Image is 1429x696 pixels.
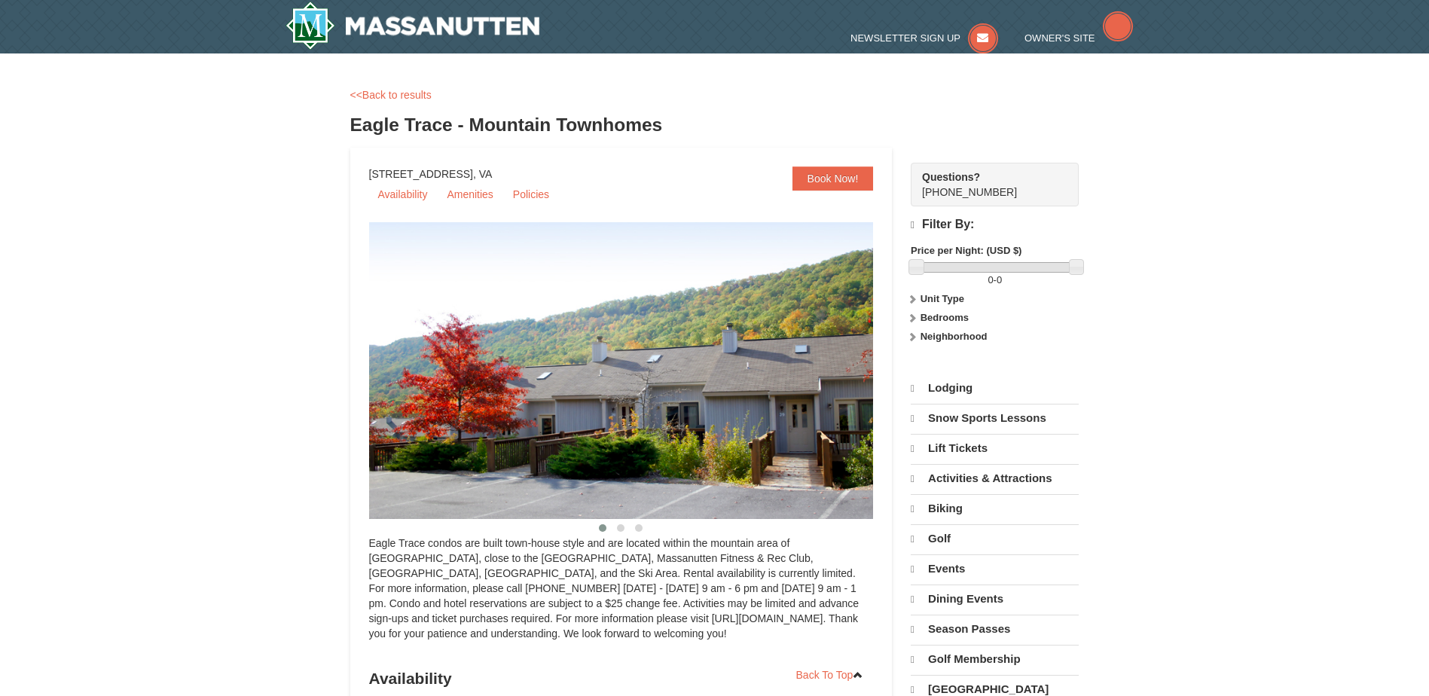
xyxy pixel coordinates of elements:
[350,110,1079,140] h3: Eagle Trace - Mountain Townhomes
[921,293,964,304] strong: Unit Type
[921,312,969,323] strong: Bedrooms
[350,89,432,101] a: <<Back to results
[1024,32,1133,44] a: Owner's Site
[911,645,1079,673] a: Golf Membership
[850,32,960,44] span: Newsletter Sign Up
[504,183,558,206] a: Policies
[369,664,874,694] h3: Availability
[850,32,998,44] a: Newsletter Sign Up
[997,274,1002,285] span: 0
[786,664,874,686] a: Back To Top
[921,331,988,342] strong: Neighborhood
[922,171,980,183] strong: Questions?
[285,2,540,50] img: Massanutten Resort Logo
[911,524,1079,553] a: Golf
[911,218,1079,232] h4: Filter By:
[988,274,993,285] span: 0
[369,536,874,656] div: Eagle Trace condos are built town-house style and are located within the mountain area of [GEOGRA...
[911,494,1079,523] a: Biking
[792,166,874,191] a: Book Now!
[1024,32,1095,44] span: Owner's Site
[285,2,540,50] a: Massanutten Resort
[911,404,1079,432] a: Snow Sports Lessons
[911,585,1079,613] a: Dining Events
[438,183,502,206] a: Amenities
[911,273,1079,288] label: -
[911,554,1079,583] a: Events
[911,434,1079,462] a: Lift Tickets
[922,169,1052,198] span: [PHONE_NUMBER]
[369,222,911,519] img: 19218983-1-9b289e55.jpg
[911,615,1079,643] a: Season Passes
[911,245,1021,256] strong: Price per Night: (USD $)
[911,374,1079,402] a: Lodging
[369,183,437,206] a: Availability
[911,464,1079,493] a: Activities & Attractions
